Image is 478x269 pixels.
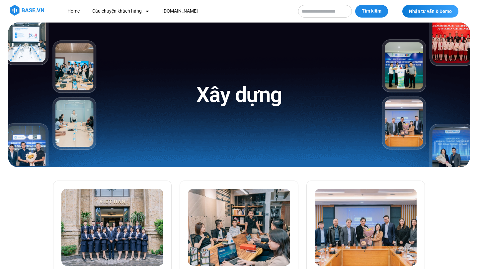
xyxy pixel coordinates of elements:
[62,5,291,17] nav: Menu
[402,5,458,18] a: Nhận tư vấn & Demo
[355,5,388,18] button: Tìm kiếm
[196,81,282,109] h1: Xây dựng
[409,9,452,14] span: Nhận tư vấn & Demo
[157,5,203,17] a: [DOMAIN_NAME]
[362,8,381,15] span: Tìm kiếm
[62,5,85,17] a: Home
[87,5,155,17] a: Câu chuyện khách hàng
